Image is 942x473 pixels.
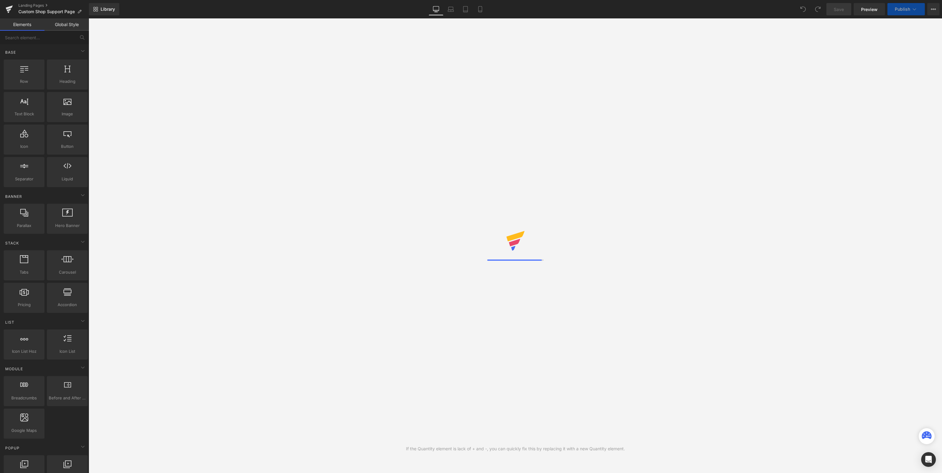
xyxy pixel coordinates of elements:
[49,176,86,182] span: Liquid
[6,143,43,150] span: Icon
[473,3,488,15] a: Mobile
[49,78,86,85] span: Heading
[89,3,119,15] a: New Library
[44,18,89,31] a: Global Style
[812,3,824,15] button: Redo
[18,9,75,14] span: Custom Shop Support Page
[49,222,86,229] span: Hero Banner
[6,302,43,308] span: Pricing
[5,366,24,372] span: Module
[6,348,43,355] span: Icon List Hoz
[834,6,844,13] span: Save
[6,111,43,117] span: Text Block
[429,3,443,15] a: Desktop
[887,3,925,15] button: Publish
[49,143,86,150] span: Button
[5,194,23,199] span: Banner
[895,7,910,12] span: Publish
[927,3,940,15] button: More
[458,3,473,15] a: Tablet
[6,222,43,229] span: Parallax
[49,348,86,355] span: Icon List
[18,3,89,8] a: Landing Pages
[5,445,20,451] span: Popup
[49,302,86,308] span: Accordion
[6,176,43,182] span: Separator
[5,240,20,246] span: Stack
[443,3,458,15] a: Laptop
[49,111,86,117] span: Image
[49,395,86,401] span: Before and After Images
[6,78,43,85] span: Row
[5,49,17,55] span: Base
[49,269,86,275] span: Carousel
[861,6,878,13] span: Preview
[406,445,625,452] div: If the Quantity element is lack of + and -, you can quickly fix this by replacing it with a new Q...
[101,6,115,12] span: Library
[6,427,43,434] span: Google Maps
[6,395,43,401] span: Breadcrumbs
[6,269,43,275] span: Tabs
[854,3,885,15] a: Preview
[797,3,809,15] button: Undo
[5,319,15,325] span: List
[921,452,936,467] div: Open Intercom Messenger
